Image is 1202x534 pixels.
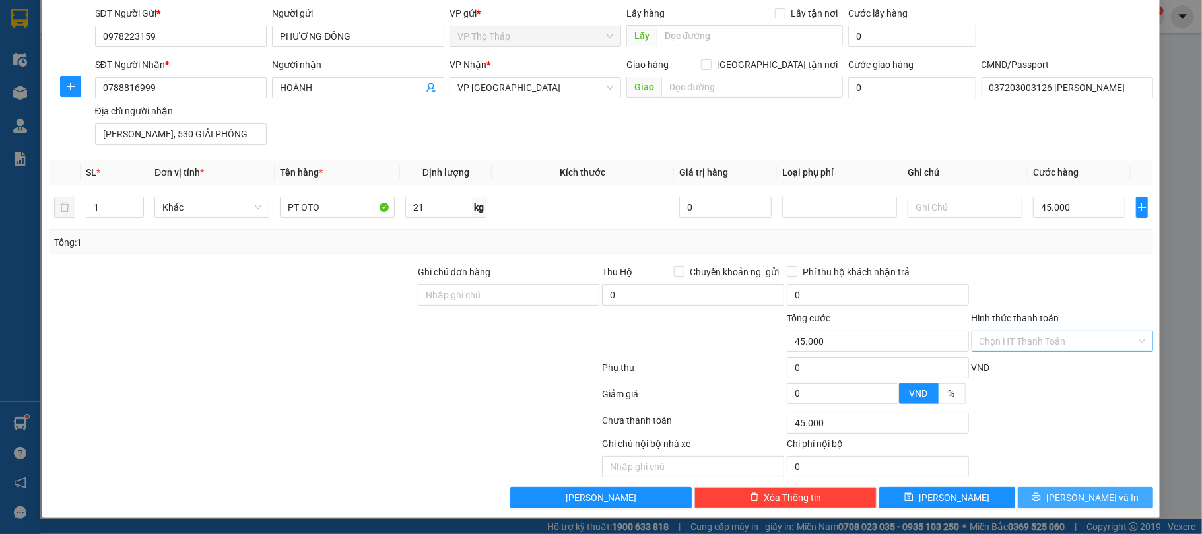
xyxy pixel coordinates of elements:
[787,436,969,456] div: Chi phí nội bộ
[280,167,323,178] span: Tên hàng
[601,413,785,436] div: Chưa thanh toán
[17,96,166,117] b: GỬI : VP Thọ Tháp
[626,25,657,46] span: Lấy
[626,8,665,18] span: Lấy hàng
[426,83,436,93] span: user-add
[972,362,990,373] span: VND
[626,77,661,98] span: Giao
[1032,492,1041,503] span: printer
[764,490,822,505] span: Xóa Thông tin
[785,6,843,20] span: Lấy tận nơi
[602,456,784,477] input: Nhập ghi chú
[679,167,728,178] span: Giá trị hàng
[904,492,914,503] span: save
[848,8,908,18] label: Cước lấy hàng
[982,57,1154,72] div: CMND/Passport
[797,265,915,279] span: Phí thu hộ khách nhận trả
[154,167,204,178] span: Đơn vị tính
[848,59,914,70] label: Cước giao hàng
[949,388,955,399] span: %
[972,313,1059,323] label: Hình thức thanh toán
[787,313,830,323] span: Tổng cước
[86,167,96,178] span: SL
[684,265,784,279] span: Chuyển khoản ng. gửi
[95,6,267,20] div: SĐT Người Gửi
[1033,167,1079,178] span: Cước hàng
[560,167,605,178] span: Kích thước
[602,436,784,456] div: Ghi chú nội bộ nhà xe
[626,59,669,70] span: Giao hàng
[450,59,486,70] span: VP Nhận
[1018,487,1154,508] button: printer[PERSON_NAME] và In
[418,284,600,306] input: Ghi chú đơn hàng
[422,167,469,178] span: Định lượng
[280,197,395,218] input: VD: Bàn, Ghế
[54,235,465,250] div: Tổng: 1
[60,76,81,97] button: plus
[123,32,552,49] li: Số 10 ngõ 15 Ngọc Hồi, Q.[PERSON_NAME], [GEOGRAPHIC_DATA]
[750,492,759,503] span: delete
[54,197,75,218] button: delete
[418,267,490,277] label: Ghi chú đơn hàng
[848,77,976,98] input: Cước giao hàng
[17,17,83,83] img: logo.jpg
[450,6,622,20] div: VP gửi
[908,197,1022,218] input: Ghi Chú
[473,197,486,218] span: kg
[601,387,785,410] div: Giảm giá
[777,160,902,185] th: Loại phụ phí
[61,81,81,92] span: plus
[272,6,444,20] div: Người gửi
[95,123,267,145] input: Địa chỉ của người nhận
[657,25,843,46] input: Dọc đường
[1046,490,1139,505] span: [PERSON_NAME] và In
[694,487,877,508] button: deleteXóa Thông tin
[272,57,444,72] div: Người nhận
[510,487,692,508] button: [PERSON_NAME]
[848,26,976,47] input: Cước lấy hàng
[712,57,843,72] span: [GEOGRAPHIC_DATA] tận nơi
[162,197,261,217] span: Khác
[123,49,552,65] li: Hotline: 19001155
[902,160,1028,185] th: Ghi chú
[601,360,785,384] div: Phụ thu
[1136,197,1149,218] button: plus
[879,487,1015,508] button: save[PERSON_NAME]
[95,104,267,118] div: Địa chỉ người nhận
[910,388,928,399] span: VND
[457,78,614,98] span: VP Ninh Bình
[679,197,772,218] input: 0
[566,490,636,505] span: [PERSON_NAME]
[661,77,843,98] input: Dọc đường
[1137,202,1148,213] span: plus
[602,267,632,277] span: Thu Hộ
[95,57,267,72] div: SĐT Người Nhận
[919,490,989,505] span: [PERSON_NAME]
[457,26,614,46] span: VP Thọ Tháp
